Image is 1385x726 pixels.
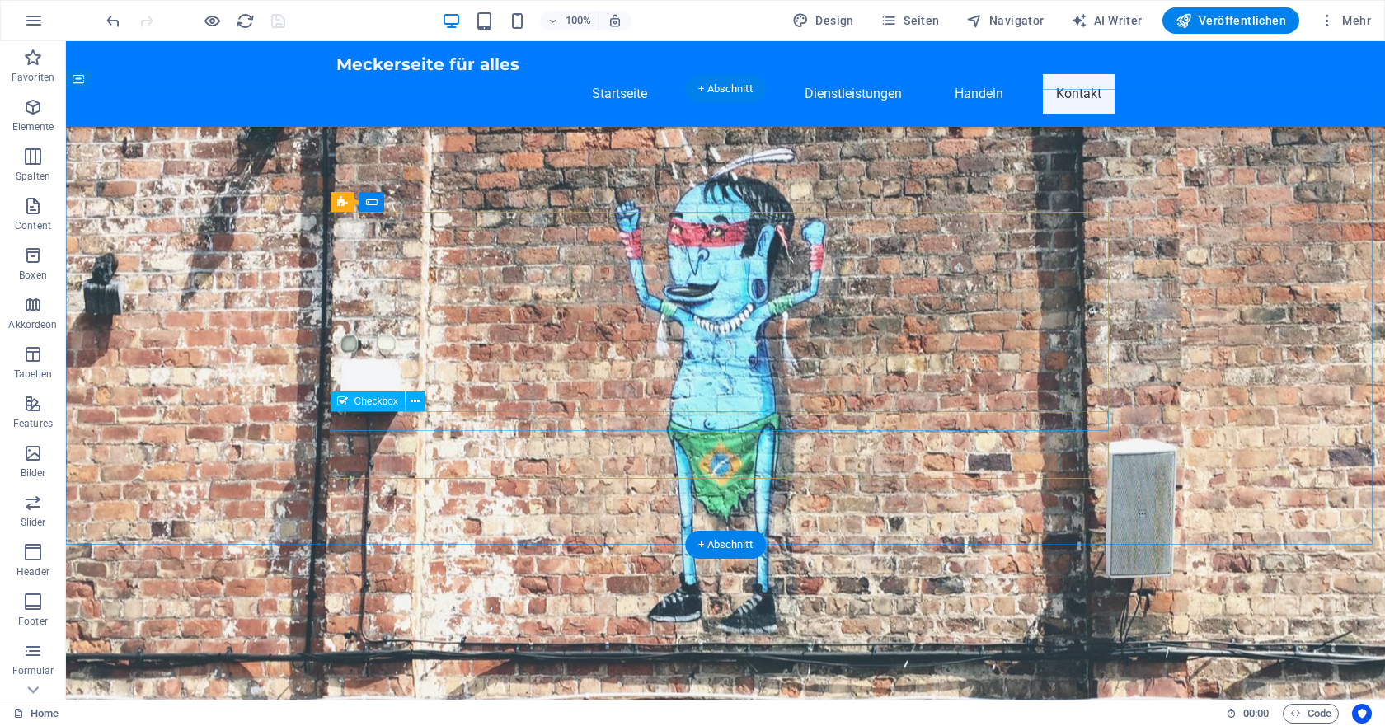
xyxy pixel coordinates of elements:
i: Bei Größenänderung Zoomstufe automatisch an das gewählte Gerät anpassen. [608,13,622,28]
div: Design (Strg+Alt+Y) [786,7,861,34]
h6: Session-Zeit [1226,704,1270,724]
span: Navigator [966,12,1045,29]
span: Checkbox [354,396,398,406]
button: Veröffentlichen [1162,7,1299,34]
p: Features [13,417,53,430]
div: + Abschnitt [685,531,766,559]
button: Seiten [874,7,946,34]
span: Design [792,12,854,29]
button: reload [235,11,255,30]
span: Code [1290,704,1331,724]
p: Formular [12,664,54,677]
span: 00 00 [1243,704,1269,724]
p: Header [16,565,49,578]
button: Navigator [960,7,1051,34]
span: Mehr [1319,12,1371,29]
button: Usercentrics [1352,704,1372,724]
p: Bilder [21,466,46,480]
button: Design [786,7,861,34]
p: Boxen [19,269,47,282]
p: Favoriten [12,71,54,84]
span: AI Writer [1071,12,1143,29]
a: Klick, um Auswahl aufzuheben. Doppelklick öffnet Seitenverwaltung [13,704,59,724]
p: Spalten [16,170,50,183]
div: + Abschnitt [685,75,766,103]
button: undo [103,11,123,30]
span: : [1255,707,1257,719]
button: AI Writer [1064,7,1149,34]
p: Content [15,219,51,232]
h6: 100% [565,11,591,30]
span: Seiten [880,12,940,29]
p: Slider [21,516,46,529]
button: Code [1283,704,1339,724]
button: 100% [540,11,599,30]
i: Seite neu laden [236,12,255,30]
p: Tabellen [14,368,52,381]
p: Footer [18,615,48,628]
p: Elemente [12,120,54,133]
p: Akkordeon [8,318,57,331]
span: Veröffentlichen [1176,12,1286,29]
i: Rückgängig: Platzhalter ändern (Strg+Z) [104,12,123,30]
button: Mehr [1312,7,1378,34]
